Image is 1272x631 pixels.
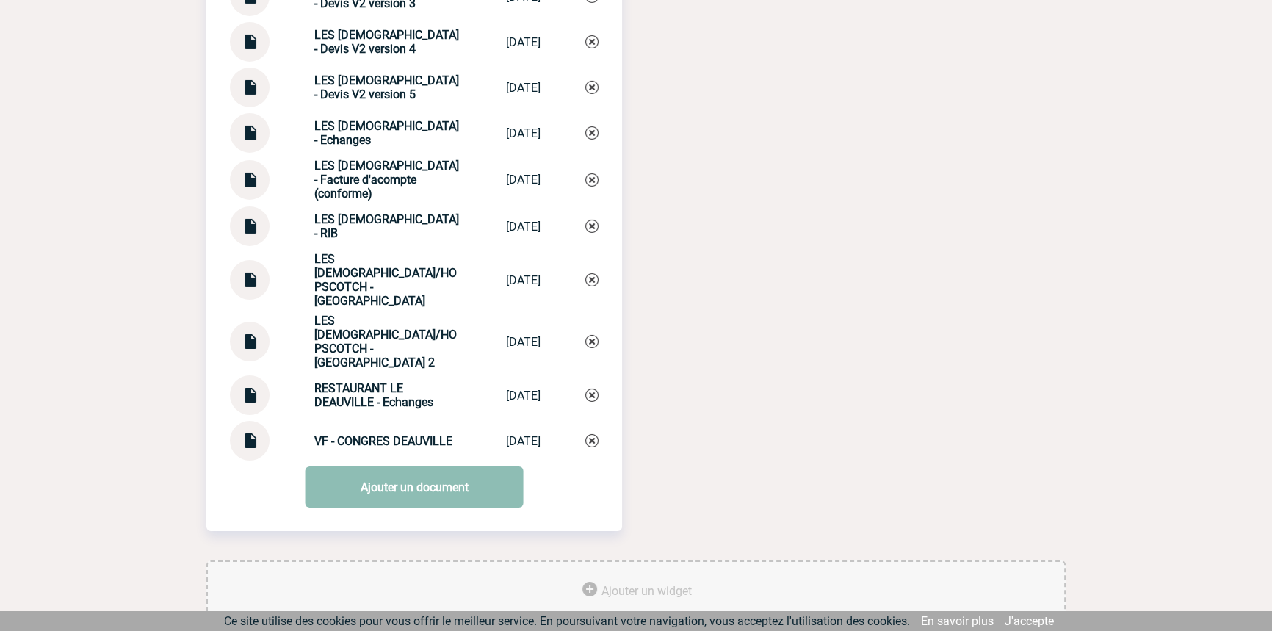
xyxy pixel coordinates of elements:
strong: LES [DEMOGRAPHIC_DATA] - RIB [314,212,459,240]
strong: VF - CONGRES DEAUVILLE [314,434,452,448]
img: Supprimer [585,126,599,140]
img: Supprimer [585,81,599,94]
div: [DATE] [506,126,541,140]
div: [DATE] [506,273,541,287]
span: Ajouter un widget [601,584,692,598]
strong: LES [DEMOGRAPHIC_DATA] - Devis V2 version 5 [314,73,459,101]
strong: LES [DEMOGRAPHIC_DATA] - Facture d'acompte (conforme) [314,159,459,201]
div: [DATE] [506,81,541,95]
div: [DATE] [506,220,541,234]
img: Supprimer [585,335,599,348]
img: Supprimer [585,173,599,187]
div: [DATE] [506,389,541,403]
strong: LES [DEMOGRAPHIC_DATA] - Devis V2 version 4 [314,28,459,56]
a: J'accepte [1005,614,1054,628]
strong: LES [DEMOGRAPHIC_DATA]/HOPSCOTCH - [GEOGRAPHIC_DATA] 2 [314,314,457,369]
div: [DATE] [506,335,541,349]
div: Ajouter des outils d'aide à la gestion de votre événement [206,560,1066,622]
div: [DATE] [506,173,541,187]
div: [DATE] [506,434,541,448]
a: En savoir plus [921,614,994,628]
a: Ajouter un document [306,466,524,508]
strong: RESTAURANT LE DEAUVILLE - Echanges [314,381,433,409]
strong: LES [DEMOGRAPHIC_DATA] - Echanges [314,119,459,147]
img: Supprimer [585,35,599,48]
img: Supprimer [585,273,599,286]
img: Supprimer [585,389,599,402]
img: Supprimer [585,434,599,447]
strong: LES [DEMOGRAPHIC_DATA]/HOPSCOTCH - [GEOGRAPHIC_DATA] [314,252,457,308]
div: [DATE] [506,35,541,49]
span: Ce site utilise des cookies pour vous offrir le meilleur service. En poursuivant votre navigation... [224,614,910,628]
img: Supprimer [585,220,599,233]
